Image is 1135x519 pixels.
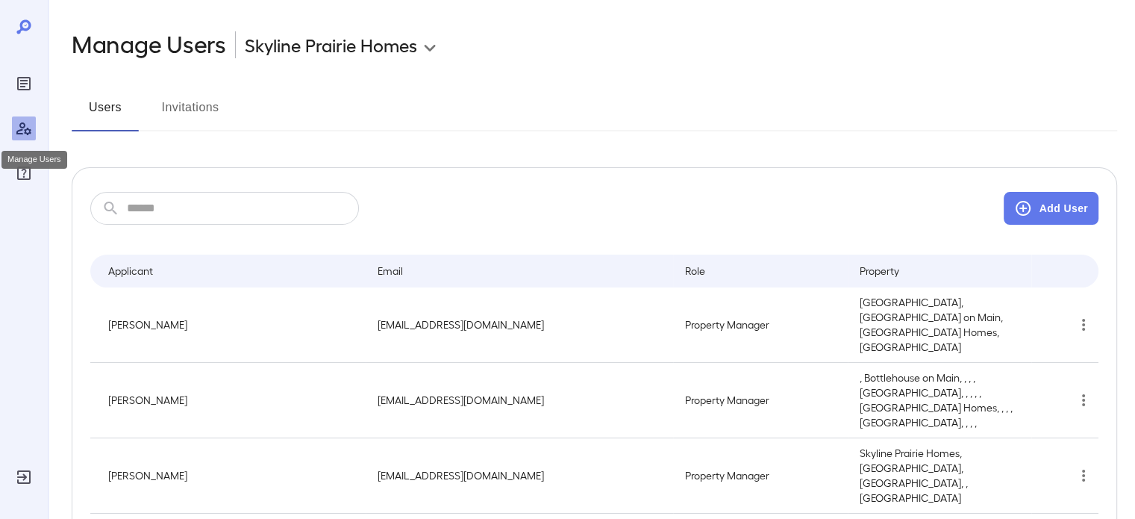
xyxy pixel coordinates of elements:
p: Skyline Prairie Homes [245,33,417,57]
p: Property Manager [685,393,836,408]
div: Log Out [12,465,36,489]
button: Users [72,96,139,131]
th: Property [848,255,1031,288]
p: , Bottlehouse on Main, , , , [GEOGRAPHIC_DATA], , , , , [GEOGRAPHIC_DATA] Homes, , , , [GEOGRAPHI... [860,370,1019,430]
p: Skyline Prairie Homes, [GEOGRAPHIC_DATA], [GEOGRAPHIC_DATA], , [GEOGRAPHIC_DATA] [860,446,1019,506]
div: Manage Users [12,116,36,140]
p: [PERSON_NAME] [108,468,354,483]
p: Property Manager [685,468,836,483]
p: [GEOGRAPHIC_DATA], [GEOGRAPHIC_DATA] on Main, [GEOGRAPHIC_DATA] Homes, [GEOGRAPHIC_DATA] [860,295,1019,355]
p: [EMAIL_ADDRESS][DOMAIN_NAME] [378,468,661,483]
p: Property Manager [685,317,836,332]
button: Invitations [157,96,224,131]
th: Email [366,255,673,288]
div: FAQ [12,161,36,185]
p: [EMAIL_ADDRESS][DOMAIN_NAME] [378,317,661,332]
th: Role [673,255,848,288]
div: Manage Users [1,151,67,169]
button: Add User [1004,192,1098,225]
p: [EMAIL_ADDRESS][DOMAIN_NAME] [378,393,661,408]
p: [PERSON_NAME] [108,393,354,408]
th: Applicant [90,255,366,288]
h2: Manage Users [72,30,226,60]
p: [PERSON_NAME] [108,317,354,332]
div: Reports [12,72,36,96]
